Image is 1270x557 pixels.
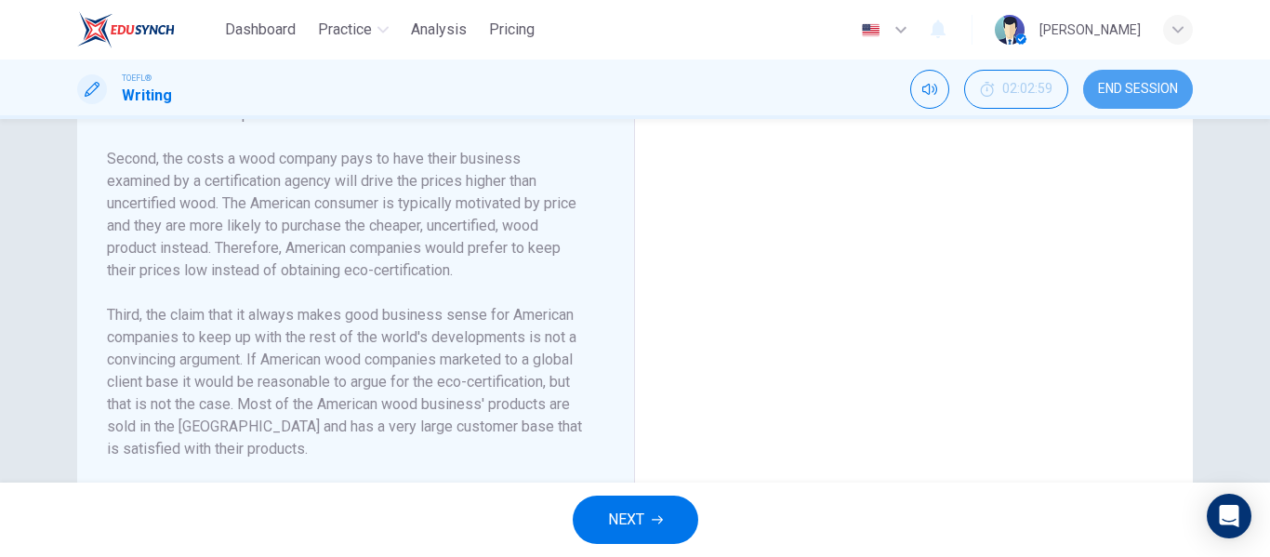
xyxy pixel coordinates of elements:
div: Open Intercom Messenger [1207,494,1251,538]
img: Profile picture [995,15,1025,45]
button: END SESSION [1083,70,1193,109]
h6: Second, the costs a wood company pays to have their business examined by a certification agency w... [107,148,582,282]
a: EduSynch logo [77,11,218,48]
button: NEXT [573,496,698,544]
div: Mute [910,70,949,109]
h1: Writing [122,85,172,107]
div: [PERSON_NAME] [1039,19,1141,41]
button: Dashboard [218,13,303,46]
button: Analysis [403,13,474,46]
span: Dashboard [225,19,296,41]
span: TOEFL® [122,72,152,85]
img: en [859,23,882,37]
span: Practice [318,19,372,41]
span: NEXT [608,507,644,533]
img: EduSynch logo [77,11,175,48]
span: END SESSION [1098,82,1178,97]
button: 02:02:59 [964,70,1068,109]
button: Practice [311,13,396,46]
span: Analysis [411,19,467,41]
button: Pricing [482,13,542,46]
span: Pricing [489,19,535,41]
span: 02:02:59 [1002,82,1052,97]
h6: Third, the claim that it always makes good business sense for American companies to keep up with ... [107,304,582,460]
div: Hide [964,70,1068,109]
